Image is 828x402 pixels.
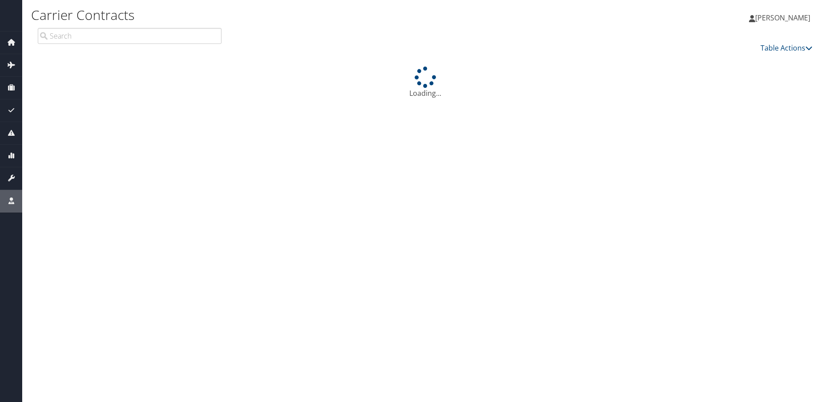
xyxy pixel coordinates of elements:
a: [PERSON_NAME] [749,4,819,31]
a: Table Actions [761,43,812,53]
span: [PERSON_NAME] [755,13,810,23]
div: Loading... [31,67,819,99]
input: Search [38,28,222,44]
h1: Carrier Contracts [31,6,556,24]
